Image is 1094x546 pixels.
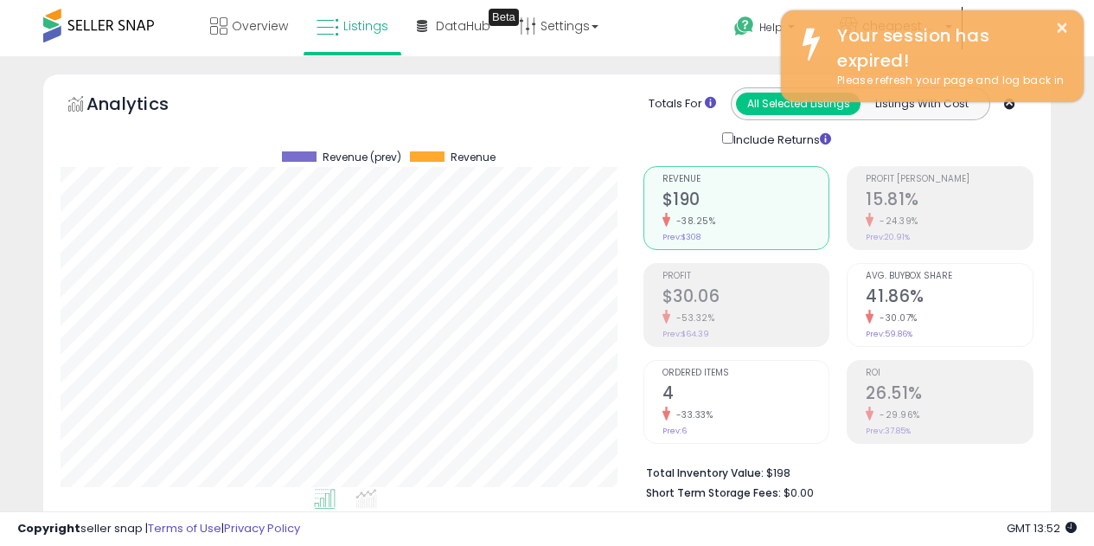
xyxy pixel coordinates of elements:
span: Avg. Buybox Share [866,272,1033,281]
h5: Analytics [86,92,202,120]
a: Privacy Policy [224,520,300,536]
h2: 26.51% [866,383,1033,407]
span: $0.00 [784,485,814,501]
div: Include Returns [709,129,852,149]
button: All Selected Listings [736,93,860,115]
small: Prev: $308 [662,232,701,242]
button: × [1055,17,1069,39]
span: Revenue [662,175,829,184]
small: Prev: 20.91% [866,232,910,242]
div: seller snap | | [17,521,300,537]
h2: 15.81% [866,189,1033,213]
span: Revenue [451,151,496,164]
small: Prev: 6 [662,426,687,436]
small: Prev: 59.86% [866,329,912,339]
small: -24.39% [873,215,918,228]
button: Listings With Cost [860,93,984,115]
strong: Copyright [17,520,80,536]
small: Prev: 37.85% [866,426,911,436]
h2: 4 [662,383,829,407]
h2: 41.86% [866,286,1033,310]
small: -38.25% [670,215,716,228]
span: Profit [662,272,829,281]
div: Totals For [649,96,716,112]
h2: $30.06 [662,286,829,310]
h2: $190 [662,189,829,213]
small: Prev: $64.39 [662,329,709,339]
div: Your session has expired! [824,23,1071,73]
span: Profit [PERSON_NAME] [866,175,1033,184]
span: Help [759,20,783,35]
span: Ordered Items [662,369,829,378]
a: Help [720,3,824,56]
small: -30.07% [873,312,918,324]
small: -29.96% [873,408,920,421]
small: -33.33% [670,408,713,421]
span: Revenue (prev) [323,151,401,164]
span: ROI [866,369,1033,378]
span: 2025-09-10 13:52 GMT [1007,520,1077,536]
span: Overview [232,17,288,35]
span: Listings [343,17,388,35]
b: Total Inventory Value: [646,466,764,480]
small: -53.32% [670,312,715,324]
a: Terms of Use [148,520,221,536]
div: Please refresh your page and log back in [824,73,1071,89]
i: Get Help [733,16,755,37]
span: DataHub [436,17,490,35]
b: Short Term Storage Fees: [646,485,781,500]
li: $198 [646,461,1020,482]
div: Tooltip anchor [489,9,519,26]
